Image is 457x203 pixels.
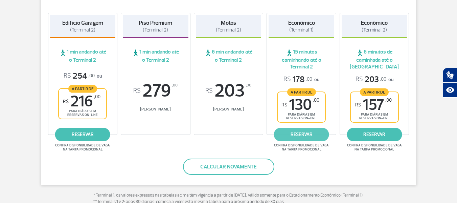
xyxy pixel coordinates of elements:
span: (Terminal 2) [362,27,387,33]
span: 157 [355,97,392,113]
span: 1 min andando até o Terminal 2 [50,48,116,63]
span: para diárias em reservas on-line [65,109,100,117]
span: 6 minutos de caminhada até o [GEOGRAPHIC_DATA] [342,48,407,70]
span: (Terminal 2) [216,27,241,33]
strong: Piso Premium [139,19,172,26]
sup: R$ [63,99,69,104]
span: A partir de [360,88,389,96]
p: ou [283,74,319,85]
span: Confira disponibilidade de vaga na tarifa promocional [273,143,330,151]
span: A partir de [287,88,316,96]
div: Plugin de acessibilidade da Hand Talk. [443,68,457,98]
span: (Terminal 1) [289,27,314,33]
strong: Motos [221,19,236,26]
span: 130 [281,97,319,113]
span: (Terminal 2) [143,27,168,33]
sup: R$ [133,87,141,95]
span: 216 [63,94,100,109]
a: reservar [347,128,402,141]
span: para diárias em reservas on-line [283,113,319,120]
sup: ,00 [246,82,251,89]
span: 203 [356,74,386,85]
sup: R$ [355,102,361,108]
button: Abrir tradutor de língua de sinais. [443,68,457,83]
span: 1 min andando até o Terminal 2 [123,48,188,63]
span: 15 minutos caminhando até o Terminal 2 [269,48,334,70]
p: ou [356,74,393,85]
span: 254 [64,71,95,81]
span: para diárias em reservas on-line [357,113,392,120]
a: reservar [274,128,329,141]
sup: ,00 [94,94,100,100]
span: 178 [283,74,312,85]
button: Calcular novamente [183,159,274,175]
span: (Terminal 2) [70,27,95,33]
button: Abrir recursos assistivos. [443,83,457,98]
span: 279 [123,82,188,100]
span: A partir de [68,85,97,93]
span: 6 min andando até o Terminal 2 [196,48,261,63]
span: 203 [196,82,261,100]
strong: Econômico [288,19,315,26]
span: [PERSON_NAME] [196,107,261,112]
sup: R$ [205,87,213,95]
strong: Edifício Garagem [62,19,103,26]
span: [PERSON_NAME] [123,107,188,112]
p: ou [64,71,102,81]
span: Confira disponibilidade de vaga na tarifa promocional [54,143,111,151]
strong: Econômico [361,19,388,26]
sup: ,00 [172,82,178,89]
sup: ,00 [385,97,392,103]
sup: R$ [281,102,287,108]
span: Confira disponibilidade de vaga na tarifa promocional [346,143,403,151]
a: reservar [55,128,110,141]
sup: ,00 [313,97,319,103]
